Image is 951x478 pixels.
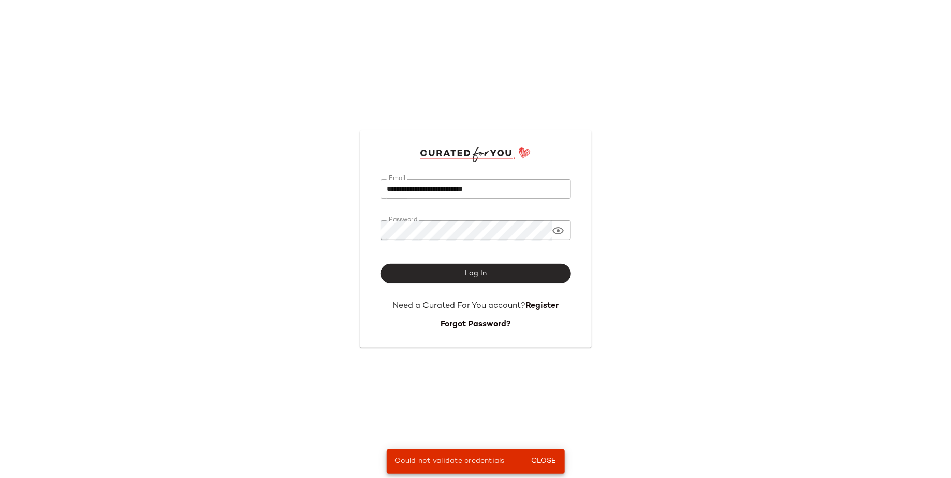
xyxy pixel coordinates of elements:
span: Could not validate credentials [395,457,505,465]
span: Need a Curated For You account? [392,302,525,310]
span: Close [531,457,556,466]
button: Close [526,452,560,471]
button: Log In [381,264,571,283]
span: Log In [464,270,487,278]
a: Register [525,302,559,310]
img: cfy_login_logo.DGdB1djN.svg [420,147,531,162]
a: Forgot Password? [441,320,510,329]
